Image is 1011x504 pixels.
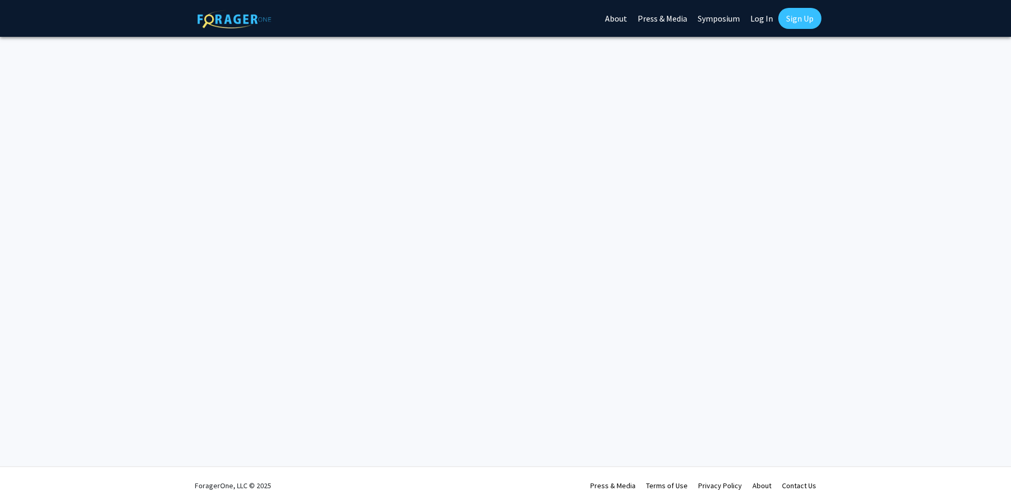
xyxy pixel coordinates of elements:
[752,481,771,490] a: About
[197,10,271,28] img: ForagerOne Logo
[698,481,742,490] a: Privacy Policy
[590,481,636,490] a: Press & Media
[195,467,271,504] div: ForagerOne, LLC © 2025
[646,481,688,490] a: Terms of Use
[778,8,821,29] a: Sign Up
[782,481,816,490] a: Contact Us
